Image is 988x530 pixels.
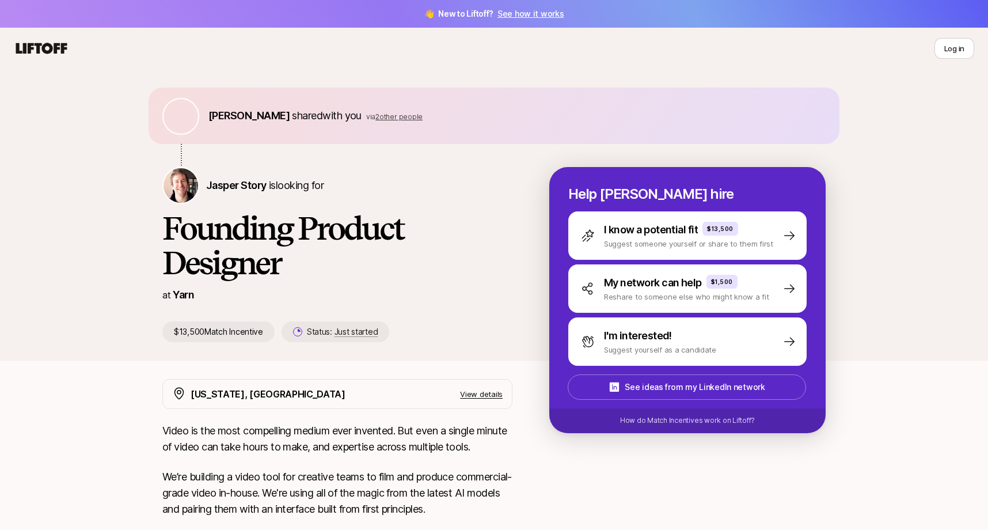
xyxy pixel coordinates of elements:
p: Status: [307,325,378,339]
span: with you [322,109,362,122]
p: Suggest yourself as a candidate [604,344,716,355]
button: See ideas from my LinkedIn network [568,374,806,400]
p: Reshare to someone else who might know a fit [604,291,769,302]
p: I know a potential fit [604,222,698,238]
p: $1,500 [711,277,733,286]
a: Yarn [173,289,194,301]
span: via [366,112,375,121]
p: at [162,287,170,302]
p: [US_STATE], [GEOGRAPHIC_DATA] [191,387,345,402]
button: Log in [934,38,974,59]
span: 👋 New to Liftoff? [424,7,564,21]
a: See how it works [497,9,564,18]
p: How do Match Incentives work on Liftoff? [620,415,755,426]
span: 2 other people [375,112,423,121]
p: My network can help [604,275,702,291]
span: [PERSON_NAME] [208,109,290,122]
p: Video is the most compelling medium ever invented. But even a single minute of video can take hou... [162,423,512,455]
h1: Founding Product Designer [162,211,512,280]
p: We’re building a video tool for creative teams to film and produce commercial-grade video in-hous... [162,469,512,517]
span: Jasper Story [206,179,267,191]
p: $13,500 Match Incentive [162,321,275,342]
p: I'm interested! [604,328,672,344]
p: Help [PERSON_NAME] hire [568,186,807,202]
p: is looking for [206,177,324,194]
p: View details [460,388,503,400]
p: shared [208,108,423,124]
p: Suggest someone yourself or share to them first [604,238,773,249]
img: Jasper Story [164,168,198,203]
span: Just started [335,327,378,337]
p: See ideas from my LinkedIn network [625,380,765,394]
p: $13,500 [707,224,734,233]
